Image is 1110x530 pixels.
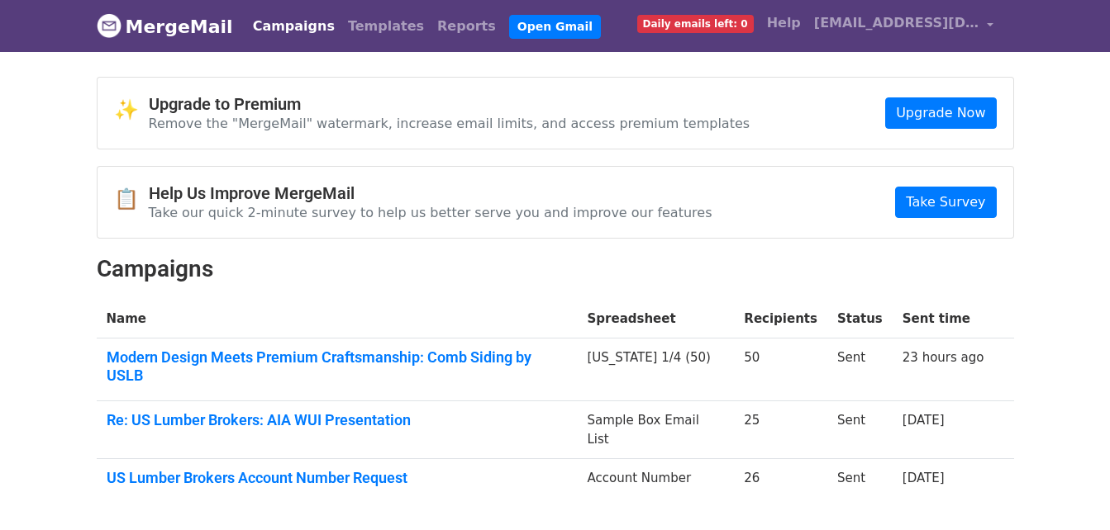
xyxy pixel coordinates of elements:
[734,300,827,338] th: Recipients
[827,300,893,338] th: Status
[893,300,994,338] th: Sent time
[903,413,945,428] a: [DATE]
[885,97,996,129] a: Upgrade Now
[637,15,754,33] span: Daily emails left: 0
[341,10,431,43] a: Templates
[107,469,568,487] a: US Lumber Brokers Account Number Request
[114,98,149,122] span: ✨
[734,338,827,401] td: 50
[903,471,945,485] a: [DATE]
[578,459,735,504] td: Account Number
[149,94,750,114] h4: Upgrade to Premium
[97,9,233,44] a: MergeMail
[107,348,568,384] a: Modern Design Meets Premium Craftsmanship: Comb Siding by USLB
[760,7,807,40] a: Help
[807,7,1001,45] a: [EMAIL_ADDRESS][DOMAIN_NAME]
[734,459,827,504] td: 26
[895,187,996,218] a: Take Survey
[107,411,568,429] a: Re: US Lumber Brokers: AIA WUI Presentation
[827,459,893,504] td: Sent
[149,115,750,132] p: Remove the "MergeMail" watermark, increase email limits, and access premium templates
[631,7,760,40] a: Daily emails left: 0
[814,13,979,33] span: [EMAIL_ADDRESS][DOMAIN_NAME]
[578,300,735,338] th: Spreadsheet
[431,10,503,43] a: Reports
[827,401,893,459] td: Sent
[734,401,827,459] td: 25
[509,15,601,39] a: Open Gmail
[578,338,735,401] td: [US_STATE] 1/4 (50)
[246,10,341,43] a: Campaigns
[827,338,893,401] td: Sent
[149,204,712,221] p: Take our quick 2-minute survey to help us better serve you and improve our features
[903,350,984,365] a: 23 hours ago
[578,401,735,459] td: Sample Box Email List
[97,300,578,338] th: Name
[149,183,712,203] h4: Help Us Improve MergeMail
[97,13,121,38] img: MergeMail logo
[114,187,149,211] span: 📋
[97,255,1014,283] h2: Campaigns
